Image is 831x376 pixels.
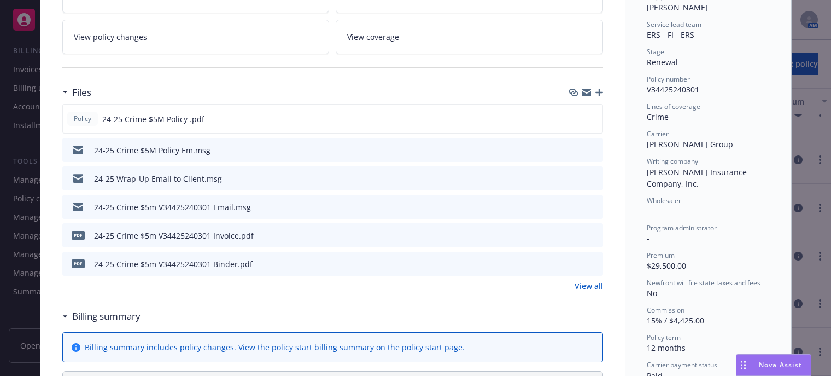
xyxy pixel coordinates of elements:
span: 15% / $4,425.00 [647,315,704,326]
span: Nova Assist [759,360,802,369]
button: preview file [589,258,599,270]
span: Carrier payment status [647,360,717,369]
div: Crime [647,111,769,123]
span: Policy number [647,74,690,84]
button: download file [571,258,580,270]
button: download file [571,173,580,184]
a: View all [575,280,603,292]
button: preview file [588,113,598,125]
span: Stage [647,47,664,56]
button: Nova Assist [736,354,811,376]
div: Files [62,85,91,100]
span: $29,500.00 [647,261,686,271]
span: 24-25 Crime $5M Policy .pdf [102,113,204,125]
span: View coverage [347,31,399,43]
h3: Billing summary [72,309,141,323]
button: download file [571,201,580,213]
span: pdf [72,259,85,268]
a: View coverage [336,20,603,54]
span: Writing company [647,157,698,166]
span: [PERSON_NAME] [647,2,708,13]
span: Premium [647,251,675,260]
span: Policy [72,114,93,124]
button: preview file [589,230,599,241]
span: Renewal [647,57,678,67]
h3: Files [72,85,91,100]
span: [PERSON_NAME] Insurance Company, Inc. [647,167,749,189]
span: V34425240301 [647,84,699,95]
span: Carrier [647,129,669,138]
button: preview file [589,144,599,156]
div: 24-25 Crime $5m V34425240301 Email.msg [94,201,251,213]
span: - [647,206,649,216]
span: [PERSON_NAME] Group [647,139,733,149]
span: Newfront will file state taxes and fees [647,278,760,287]
button: preview file [589,201,599,213]
span: Wholesaler [647,196,681,205]
span: Lines of coverage [647,102,700,111]
button: download file [571,144,580,156]
span: Commission [647,305,684,315]
div: Billing summary includes policy changes. View the policy start billing summary on the . [85,342,465,353]
span: Program administrator [647,223,717,233]
div: 24-25 Crime $5m V34425240301 Invoice.pdf [94,230,254,241]
span: - [647,233,649,244]
button: download file [571,230,580,241]
div: Drag to move [736,355,750,375]
button: download file [571,113,580,125]
div: 24-25 Crime $5m V34425240301 Binder.pdf [94,258,253,270]
a: View policy changes [62,20,330,54]
button: preview file [589,173,599,184]
div: Billing summary [62,309,141,323]
span: 12 months [647,343,686,353]
span: pdf [72,231,85,239]
span: View policy changes [74,31,147,43]
a: policy start page [402,342,463,352]
div: 24-25 Wrap-Up Email to Client.msg [94,173,222,184]
span: ERS - FI - ERS [647,30,694,40]
span: Policy term [647,333,681,342]
div: 24-25 Crime $5M Policy Em.msg [94,144,210,156]
span: Service lead team [647,20,701,29]
span: No [647,288,657,298]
